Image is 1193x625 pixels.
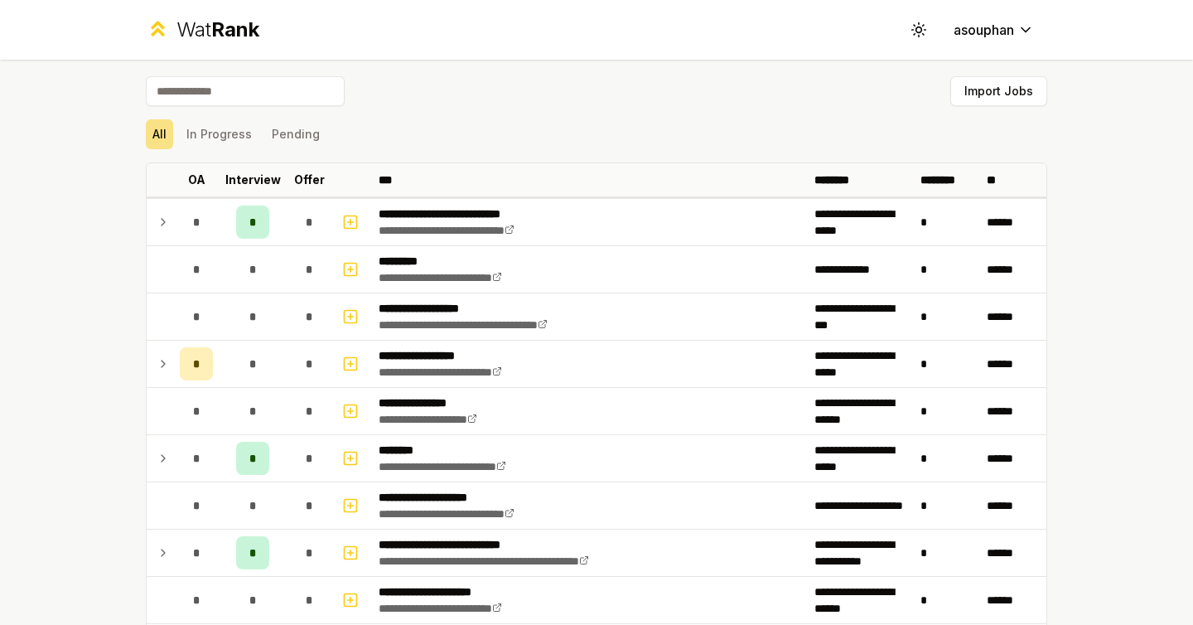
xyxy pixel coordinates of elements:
[146,17,259,43] a: WatRank
[954,20,1014,40] span: asouphan
[176,17,259,43] div: Wat
[940,15,1047,45] button: asouphan
[950,76,1047,106] button: Import Jobs
[180,119,258,149] button: In Progress
[294,172,325,188] p: Offer
[188,172,205,188] p: OA
[211,17,259,41] span: Rank
[146,119,173,149] button: All
[265,119,326,149] button: Pending
[225,172,281,188] p: Interview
